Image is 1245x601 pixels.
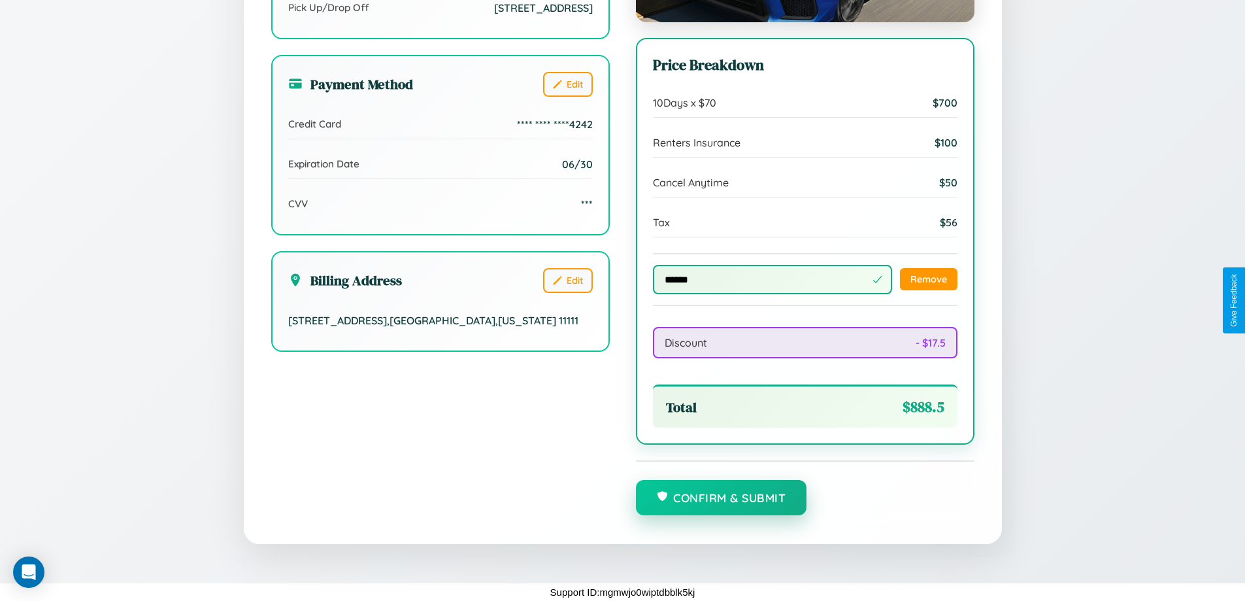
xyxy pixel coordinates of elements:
[288,1,369,14] span: Pick Up/Drop Off
[562,158,593,171] span: 06/30
[666,398,697,417] span: Total
[550,583,695,601] p: Support ID: mgmwjo0wiptdbblk5kj
[13,557,44,588] div: Open Intercom Messenger
[288,75,413,94] h3: Payment Method
[288,158,359,170] span: Expiration Date
[543,72,593,97] button: Edit
[916,336,946,349] span: - $ 17.5
[940,216,957,229] span: $ 56
[653,136,740,149] span: Renters Insurance
[288,271,402,290] h3: Billing Address
[494,1,593,14] span: [STREET_ADDRESS]
[288,314,578,327] span: [STREET_ADDRESS] , [GEOGRAPHIC_DATA] , [US_STATE] 11111
[665,336,707,349] span: Discount
[900,268,957,290] button: Remove
[653,176,729,189] span: Cancel Anytime
[935,136,957,149] span: $ 100
[653,96,716,109] span: 10 Days x $ 70
[653,216,670,229] span: Tax
[653,55,957,75] h3: Price Breakdown
[1229,274,1238,327] div: Give Feedback
[636,480,807,515] button: Confirm & Submit
[543,268,593,293] button: Edit
[903,397,944,417] span: $ 888.5
[288,118,341,130] span: Credit Card
[939,176,957,189] span: $ 50
[933,96,957,109] span: $ 700
[288,197,308,210] span: CVV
